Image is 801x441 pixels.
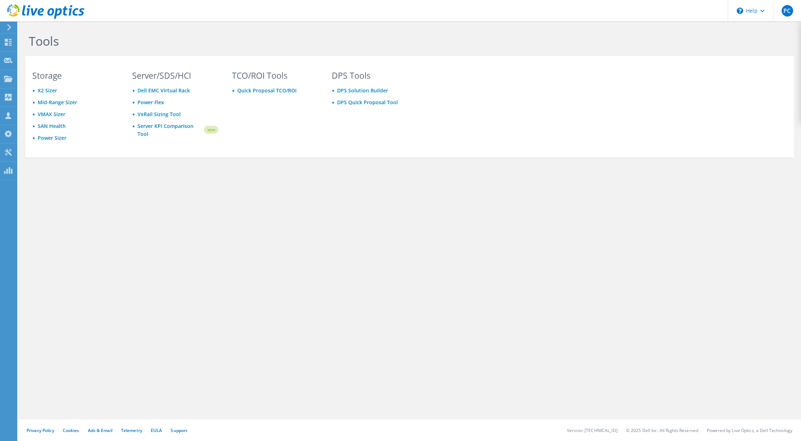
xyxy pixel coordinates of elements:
a: Ads & Email [88,427,112,433]
a: EULA [151,427,162,433]
a: DPS Quick Proposal Tool [337,99,398,106]
li: Version: [TECHNICAL_ID] [567,427,618,433]
a: Support [171,427,187,433]
span: PC [782,5,793,17]
a: Power Sizer [38,134,66,141]
a: X2 Sizer [38,87,57,94]
a: Server KPI Comparison Tool [138,122,203,138]
li: © 2025 Dell Inc. All Rights Reserved [626,427,698,433]
h1: Tools [29,33,513,49]
h3: Server/SDS/HCI [132,72,218,79]
a: Cookies [63,427,79,433]
a: Dell EMC Virtual Rack [138,87,190,94]
li: Powered by Live Optics, a Dell Technology [707,427,792,433]
h3: DPS Tools [332,72,418,79]
a: DPS Solution Builder [337,87,388,94]
h3: TCO/ROI Tools [232,72,318,79]
a: Power Flex [138,99,164,106]
a: VMAX Sizer [38,111,65,118]
svg: \n [737,8,743,14]
a: Telemetry [121,427,142,433]
a: Privacy Policy [27,427,54,433]
a: SAN Health [38,123,66,129]
a: Quick Proposal TCO/ROI [237,87,297,94]
a: VxRail Sizing Tool [138,111,181,118]
img: new-badge.svg [203,121,218,138]
a: Mid-Range Sizer [38,99,77,106]
h3: Storage [32,72,118,79]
